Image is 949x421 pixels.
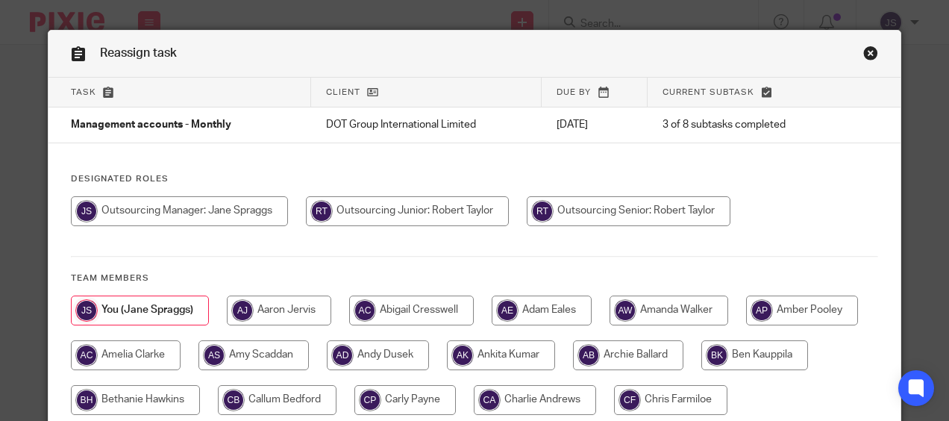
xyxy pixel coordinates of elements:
span: Due by [557,88,591,96]
p: [DATE] [557,117,633,132]
span: Management accounts - Monthly [71,120,231,131]
h4: Team members [71,272,879,284]
p: DOT Group International Limited [326,117,527,132]
span: Current subtask [663,88,754,96]
span: Client [326,88,360,96]
h4: Designated Roles [71,173,879,185]
span: Task [71,88,96,96]
td: 3 of 8 subtasks completed [648,107,844,143]
span: Reassign task [100,47,177,59]
a: Close this dialog window [863,46,878,66]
